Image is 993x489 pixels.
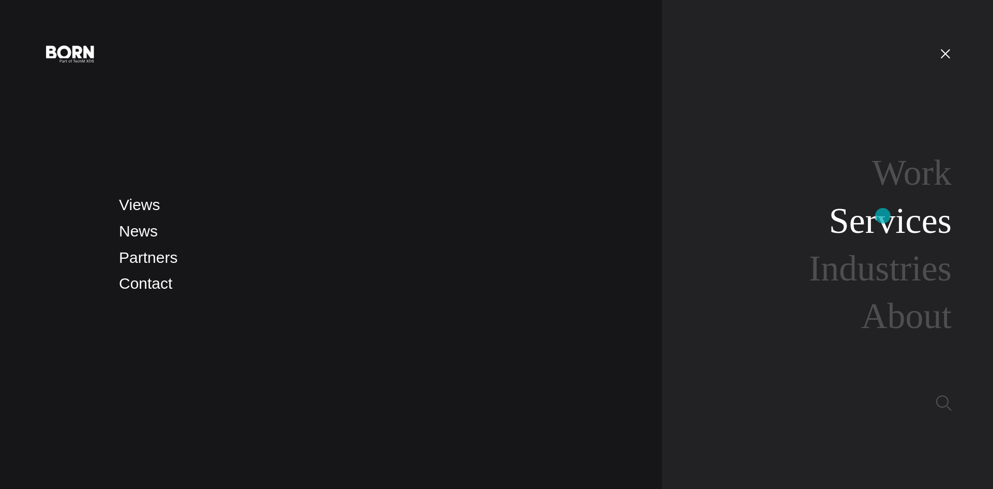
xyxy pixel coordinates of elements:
a: About [861,296,952,336]
a: Views [119,196,160,213]
img: Search [936,395,952,411]
a: Contact [119,275,172,292]
a: Industries [809,248,952,288]
button: Open [933,42,958,64]
a: Work [872,153,952,192]
a: News [119,223,158,240]
a: Partners [119,249,177,266]
a: Services [829,201,952,241]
